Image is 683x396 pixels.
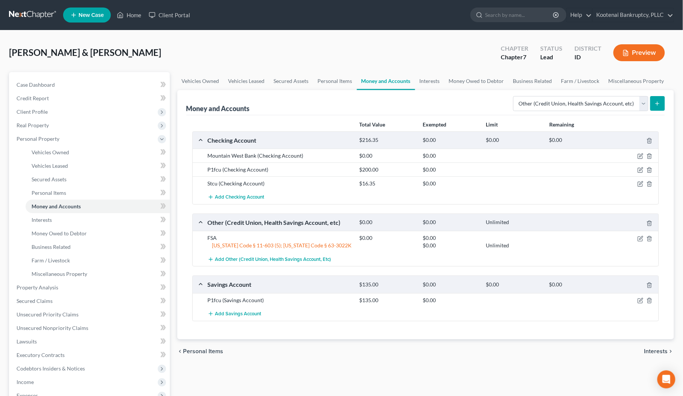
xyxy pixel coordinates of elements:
span: Real Property [17,122,49,128]
button: Add Savings Account [208,307,261,321]
i: chevron_right [668,348,674,354]
div: $0.00 [419,137,482,144]
a: Vehicles Owned [177,72,224,90]
span: Executory Contracts [17,352,65,358]
a: Vehicles Leased [26,159,170,173]
div: Open Intercom Messenger [657,370,675,388]
div: Checking Account [204,136,356,144]
span: Unsecured Priority Claims [17,311,79,318]
div: Unlimited [482,219,545,226]
span: Business Related [32,244,71,250]
div: FSA [204,234,356,242]
span: Lawsuits [17,338,37,345]
div: $0.00 [419,234,482,242]
span: [PERSON_NAME] & [PERSON_NAME] [9,47,161,58]
a: Miscellaneous Property [26,267,170,281]
span: Personal Property [17,136,59,142]
span: Personal Items [183,348,224,354]
a: Home [113,8,145,22]
a: Farm / Livestock [557,72,604,90]
i: chevron_left [177,348,183,354]
span: Personal Items [32,190,66,196]
strong: Limit [486,121,498,128]
div: $135.00 [356,281,419,288]
a: Vehicles Owned [26,146,170,159]
span: Vehicles Leased [32,163,68,169]
span: Client Profile [17,108,48,115]
a: Interests [26,213,170,227]
button: Interests chevron_right [644,348,674,354]
span: Farm / Livestock [32,257,70,263]
strong: Exempted [423,121,446,128]
a: Money and Accounts [26,200,170,213]
div: Status [540,44,562,53]
a: Business Related [509,72,557,90]
a: Secured Assets [269,72,313,90]
span: Money and Accounts [32,203,81,209]
span: Property Analysis [17,284,58,291]
button: chevron_left Personal Items [177,348,224,354]
div: $16.35 [356,180,419,187]
strong: Remaining [549,121,574,128]
a: Property Analysis [11,281,170,294]
div: Savings Account [204,280,356,288]
span: Case Dashboard [17,81,55,88]
strong: Total Value [359,121,385,128]
a: Secured Claims [11,294,170,308]
div: $0.00 [419,281,482,288]
div: Stcu (Checking Account) [204,180,356,187]
a: Help [567,8,592,22]
a: Unsecured Priority Claims [11,308,170,321]
span: Add Checking Account [215,194,264,200]
div: $0.00 [419,219,482,226]
a: Farm / Livestock [26,254,170,267]
a: Money Owed to Debtor [26,227,170,240]
a: Credit Report [11,92,170,105]
span: Money Owed to Debtor [32,230,87,236]
span: Interests [32,217,52,223]
div: $0.00 [419,180,482,187]
div: Mountain West Bank (Checking Account) [204,152,356,160]
div: Lead [540,53,562,62]
a: Business Related [26,240,170,254]
a: Money and Accounts [357,72,415,90]
div: $135.00 [356,297,419,304]
div: $0.00 [545,281,609,288]
div: Money and Accounts [186,104,250,113]
span: Codebtors Insiders & Notices [17,365,85,372]
span: Vehicles Owned [32,149,69,155]
span: Secured Assets [32,176,66,182]
div: Other (Credit Union, Health Savings Account, etc) [204,218,356,226]
a: Miscellaneous Property [604,72,669,90]
div: Chapter [501,44,528,53]
span: Miscellaneous Property [32,271,87,277]
a: Kootenai Bankruptcy, PLLC [593,8,674,22]
span: Income [17,379,34,385]
a: Lawsuits [11,335,170,348]
a: Case Dashboard [11,78,170,92]
span: Add Other (Credit Union, Health Savings Account, etc) [215,256,331,262]
div: $0.00 [482,137,545,144]
input: Search by name... [485,8,554,22]
div: [US_STATE] Code § 11-603 (5); [US_STATE] Code § 63-3022K [204,242,356,249]
div: $0.00 [419,166,482,173]
div: ID [574,53,601,62]
div: $216.35 [356,137,419,144]
span: Add Savings Account [215,311,261,317]
div: $0.00 [419,152,482,160]
div: Unlimited [482,242,545,249]
span: New Case [79,12,104,18]
span: Secured Claims [17,298,53,304]
div: $0.00 [482,281,545,288]
a: Vehicles Leased [224,72,269,90]
a: Personal Items [313,72,357,90]
div: $0.00 [356,219,419,226]
a: Client Portal [145,8,194,22]
a: Personal Items [26,186,170,200]
span: Credit Report [17,95,49,101]
div: $0.00 [356,234,419,242]
a: Money Owed to Debtor [444,72,509,90]
button: Preview [613,44,665,61]
a: Executory Contracts [11,348,170,362]
div: P1fcu (Checking Account) [204,166,356,173]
